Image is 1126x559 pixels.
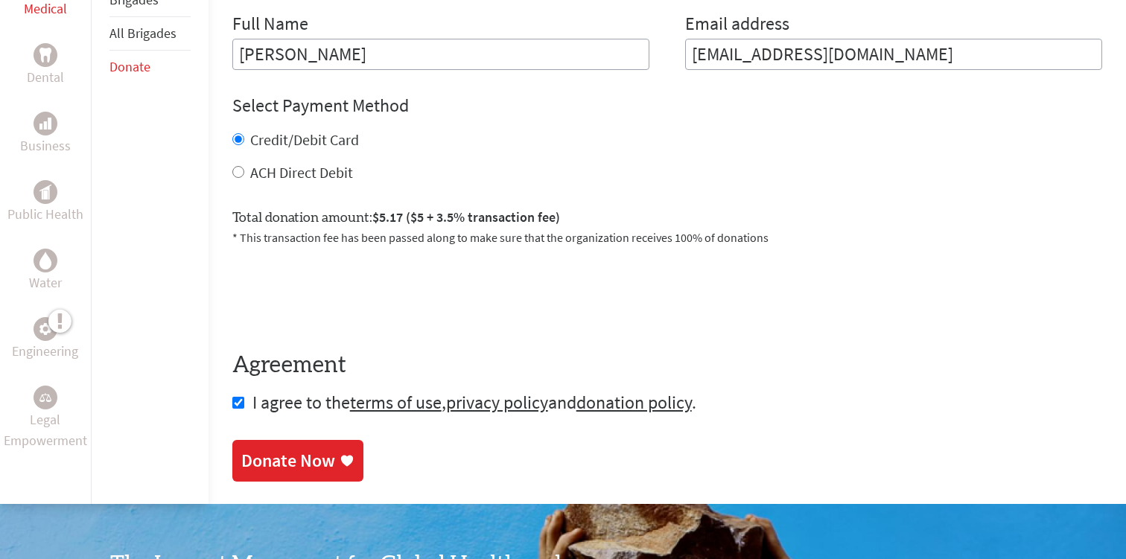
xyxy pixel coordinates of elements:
a: Public HealthPublic Health [7,180,83,225]
a: donation policy [576,391,692,414]
div: Dental [34,43,57,67]
label: Total donation amount: [232,207,560,229]
label: Email address [685,12,789,39]
iframe: reCAPTCHA [232,264,459,322]
p: Dental [27,67,64,88]
a: EngineeringEngineering [12,317,78,362]
div: Donate Now [241,449,335,473]
h4: Select Payment Method [232,94,1102,118]
a: DentalDental [27,43,64,88]
a: BusinessBusiness [20,112,71,156]
img: Engineering [39,323,51,335]
img: Public Health [39,185,51,199]
h4: Agreement [232,352,1102,379]
li: All Brigades [109,17,191,51]
div: Water [34,249,57,272]
a: Donate Now [232,440,363,482]
label: Credit/Debit Card [250,130,359,149]
a: Legal EmpowermentLegal Empowerment [3,386,88,451]
input: Your Email [685,39,1102,70]
a: All Brigades [109,25,176,42]
img: Dental [39,48,51,63]
img: Business [39,118,51,130]
p: Engineering [12,341,78,362]
p: Business [20,135,71,156]
div: Engineering [34,317,57,341]
span: I agree to the , and . [252,391,696,414]
input: Enter Full Name [232,39,649,70]
li: Donate [109,51,191,83]
p: Public Health [7,204,83,225]
p: Legal Empowerment [3,409,88,451]
a: WaterWater [29,249,62,293]
a: terms of use [350,391,442,414]
a: privacy policy [446,391,548,414]
label: Full Name [232,12,308,39]
img: Legal Empowerment [39,393,51,402]
div: Public Health [34,180,57,204]
a: Donate [109,58,150,75]
p: Water [29,272,62,293]
div: Business [34,112,57,135]
img: Water [39,252,51,269]
span: $5.17 ($5 + 3.5% transaction fee) [372,208,560,226]
p: * This transaction fee has been passed along to make sure that the organization receives 100% of ... [232,229,1102,246]
label: ACH Direct Debit [250,163,353,182]
div: Legal Empowerment [34,386,57,409]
